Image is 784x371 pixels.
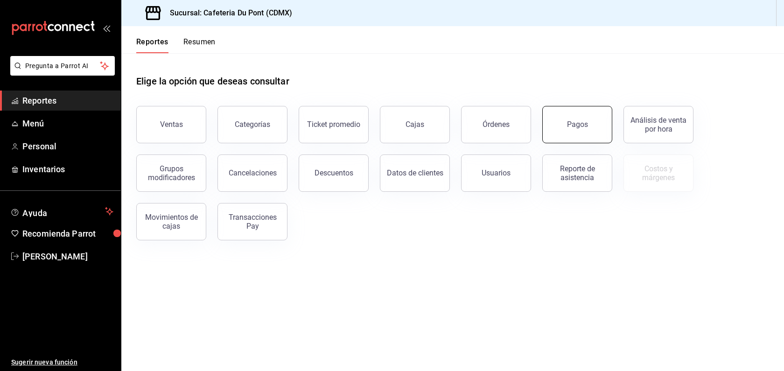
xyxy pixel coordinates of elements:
[22,250,113,263] span: [PERSON_NAME]
[136,203,206,240] button: Movimientos de cajas
[380,106,450,143] button: Cajas
[567,120,588,129] div: Pagos
[136,37,168,53] button: Reportes
[25,61,100,71] span: Pregunta a Parrot AI
[136,154,206,192] button: Grupos modificadores
[183,37,216,53] button: Resumen
[623,106,693,143] button: Análisis de venta por hora
[22,117,113,130] span: Menú
[136,37,216,53] div: navigation tabs
[103,24,110,32] button: open_drawer_menu
[299,154,369,192] button: Descuentos
[406,120,424,129] div: Cajas
[482,168,511,177] div: Usuarios
[22,94,113,107] span: Reportes
[142,213,200,231] div: Movimientos de cajas
[136,106,206,143] button: Ventas
[542,106,612,143] button: Pagos
[217,154,287,192] button: Cancelaciones
[22,206,101,217] span: Ayuda
[22,140,113,153] span: Personal
[22,227,113,240] span: Recomienda Parrot
[162,7,292,19] h3: Sucursal: Cafeteria Du Pont (CDMX)
[630,164,687,182] div: Costos y márgenes
[7,68,115,77] a: Pregunta a Parrot AI
[307,120,360,129] div: Ticket promedio
[315,168,353,177] div: Descuentos
[22,163,113,175] span: Inventarios
[142,164,200,182] div: Grupos modificadores
[387,168,443,177] div: Datos de clientes
[461,106,531,143] button: Órdenes
[461,154,531,192] button: Usuarios
[299,106,369,143] button: Ticket promedio
[224,213,281,231] div: Transacciones Pay
[10,56,115,76] button: Pregunta a Parrot AI
[542,154,612,192] button: Reporte de asistencia
[380,154,450,192] button: Datos de clientes
[229,168,277,177] div: Cancelaciones
[630,116,687,133] div: Análisis de venta por hora
[136,74,289,88] h1: Elige la opción que deseas consultar
[217,106,287,143] button: Categorías
[217,203,287,240] button: Transacciones Pay
[11,357,113,367] span: Sugerir nueva función
[160,120,183,129] div: Ventas
[235,120,270,129] div: Categorías
[548,164,606,182] div: Reporte de asistencia
[483,120,510,129] div: Órdenes
[623,154,693,192] button: Contrata inventarios para ver este reporte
